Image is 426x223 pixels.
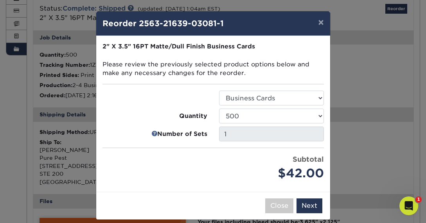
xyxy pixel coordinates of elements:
[179,112,207,121] strong: Quantity
[312,11,330,33] button: ×
[102,43,255,50] strong: 2" X 3.5" 16PT Matte/Dull Finish Business Cards
[293,155,324,163] strong: Subtotal
[102,42,324,78] p: Please review the previously selected product options below and make any necessary changes for th...
[297,198,322,213] button: Next
[415,196,422,203] span: 1
[399,196,418,215] iframe: Intercom live chat
[102,18,324,29] h4: Reorder 2563-21639-03081-1
[157,130,207,139] strong: Number of Sets
[219,164,324,182] div: $42.00
[265,198,293,213] button: Close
